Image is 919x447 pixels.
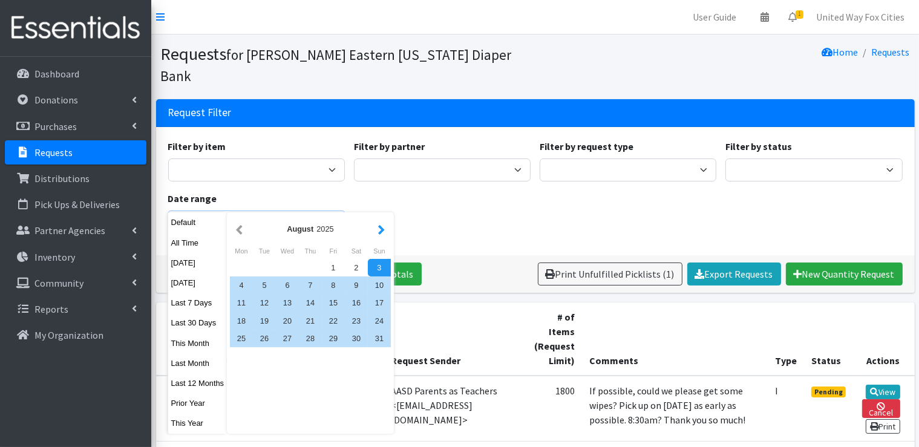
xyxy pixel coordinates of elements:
[168,334,227,352] button: This Month
[168,139,226,154] label: Filter by item
[345,276,368,294] div: 9
[168,191,217,206] label: Date range
[5,62,146,86] a: Dashboard
[811,387,846,397] span: Pending
[230,243,253,259] div: Monday
[5,271,146,295] a: Community
[354,139,425,154] label: Filter by partner
[253,243,276,259] div: Tuesday
[34,329,103,341] p: My Organization
[582,302,768,376] th: Comments
[34,224,105,237] p: Partner Agencies
[287,224,313,233] strong: August
[276,330,299,347] div: 27
[299,243,322,259] div: Thursday
[687,263,781,285] a: Export Requests
[168,394,227,412] button: Prior Year
[34,277,83,289] p: Community
[322,243,345,259] div: Friday
[299,330,322,347] div: 28
[276,312,299,330] div: 20
[523,302,582,376] th: # of Items (Request Limit)
[299,276,322,294] div: 7
[866,419,900,434] a: Print
[299,312,322,330] div: 21
[5,192,146,217] a: Pick Ups & Deliveries
[322,330,345,347] div: 29
[855,302,915,376] th: Actions
[168,254,227,272] button: [DATE]
[253,294,276,312] div: 12
[322,294,345,312] div: 15
[384,302,523,376] th: Request Sender
[168,214,227,231] button: Default
[168,274,227,292] button: [DATE]
[5,114,146,139] a: Purchases
[368,259,391,276] div: 3
[276,276,299,294] div: 6
[368,276,391,294] div: 10
[276,243,299,259] div: Wednesday
[322,259,345,276] div: 1
[5,297,146,321] a: Reports
[168,106,232,119] h3: Request Filter
[5,8,146,48] img: HumanEssentials
[768,302,804,376] th: Type
[582,376,768,442] td: If possible, could we please get some wipes? Pick up on [DATE] as early as possible. 8:30am? Than...
[322,276,345,294] div: 8
[161,44,531,85] h1: Requests
[796,10,803,19] span: 1
[5,88,146,112] a: Donations
[161,46,512,85] small: for [PERSON_NAME] Eastern [US_STATE] Diaper Bank
[725,139,792,154] label: Filter by status
[168,234,227,252] button: All Time
[230,330,253,347] div: 25
[34,120,77,132] p: Purchases
[5,218,146,243] a: Partner Agencies
[5,140,146,165] a: Requests
[230,294,253,312] div: 11
[168,374,227,392] button: Last 12 Months
[168,414,227,432] button: This Year
[276,294,299,312] div: 13
[775,385,778,397] abbr: Individual
[168,294,227,312] button: Last 7 Days
[368,330,391,347] div: 31
[253,312,276,330] div: 19
[168,210,345,233] input: January 1, 2011 - December 31, 2011
[822,46,858,58] a: Home
[345,330,368,347] div: 30
[168,354,227,372] button: Last Month
[34,303,68,315] p: Reports
[34,198,120,210] p: Pick Ups & Deliveries
[872,46,910,58] a: Requests
[804,302,855,376] th: Status
[299,294,322,312] div: 14
[230,312,253,330] div: 18
[538,263,682,285] a: Print Unfulfilled Picklists (1)
[253,276,276,294] div: 5
[34,172,90,184] p: Distributions
[316,224,333,233] span: 2025
[345,259,368,276] div: 2
[368,312,391,330] div: 24
[540,139,633,154] label: Filter by request type
[156,376,207,442] td: [DATE]
[34,68,79,80] p: Dashboard
[5,245,146,269] a: Inventory
[806,5,914,29] a: United Way Fox Cities
[523,376,582,442] td: 1800
[368,294,391,312] div: 17
[683,5,746,29] a: User Guide
[156,302,207,376] th: Date
[786,263,903,285] a: New Quantity Request
[322,312,345,330] div: 22
[34,251,75,263] p: Inventory
[779,5,806,29] a: 1
[862,399,900,418] a: Cancel
[230,276,253,294] div: 4
[5,166,146,191] a: Distributions
[384,376,523,442] td: AASD Parents as Teachers <[EMAIL_ADDRESS][DOMAIN_NAME]>
[253,330,276,347] div: 26
[368,243,391,259] div: Sunday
